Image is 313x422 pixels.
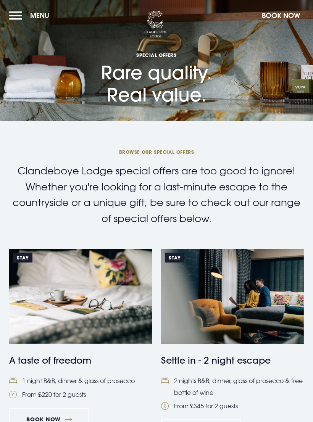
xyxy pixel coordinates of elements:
[161,400,304,412] li: From £345 for 2 guests
[165,253,184,263] span: Stay
[161,377,169,383] img: Bed
[9,7,53,24] button: Menu
[9,377,17,383] img: Bed
[9,353,152,367] h4: A taste of freedom
[144,11,167,38] img: Clandeboye Lodge
[161,353,304,367] h4: Settle in - 2 night escape
[9,249,152,344] img: https://clandeboyelodge.s3-assets.com/offer-thumbnails/taste-of-freedom-special-offers-2025.png
[161,402,169,410] img: Pound Coin
[9,163,304,226] p: Clandeboye Lodge special offers are too good to ignore! Whether you're looking for a last-minute ...
[9,375,152,387] li: 1 night B&B, dinner & glass of prosecco
[9,149,304,155] span: BROWSE OUR SPECIAL OFFERS
[101,52,212,58] span: Special Offers
[161,375,304,398] li: 2 nights B&B, dinner, glass of prosecco & free bottle of wine
[9,389,152,400] li: From £220 for 2 guests
[258,7,304,24] button: Book Now
[30,11,49,20] span: Menu
[13,253,32,263] span: Stay
[9,249,152,400] a: Stay https://clandeboyelodge.s3-assets.com/offer-thumbnails/taste-of-freedom-special-offers-2025....
[161,249,304,412] a: Stay https://clandeboyelodge.s3-assets.com/offer-thumbnails/Settle-In-464x309.jpg Settle in - 2 n...
[9,391,17,398] img: Pound Coin
[161,249,304,344] img: https://clandeboyelodge.s3-assets.com/offer-thumbnails/Settle-In-464x309.jpg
